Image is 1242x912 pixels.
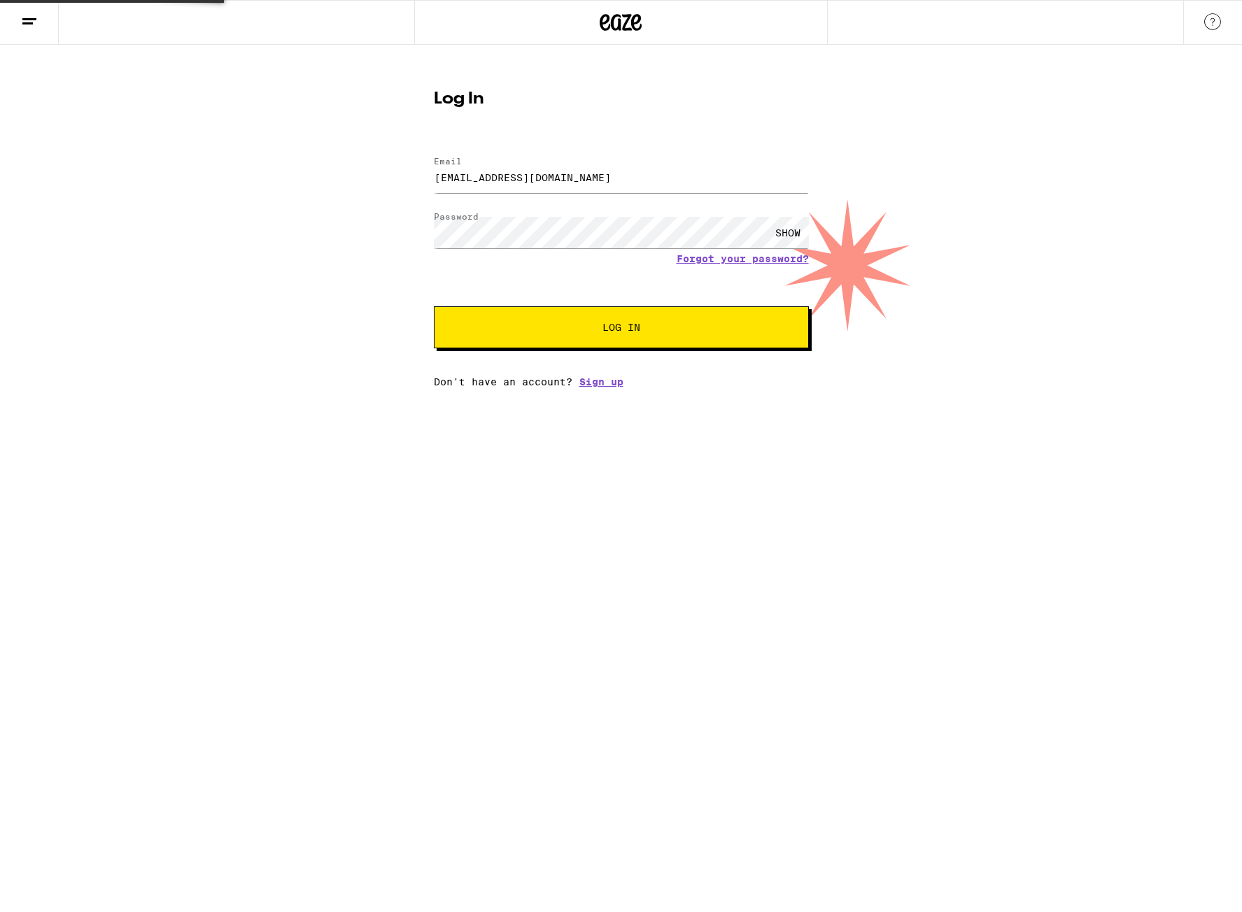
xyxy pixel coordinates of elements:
[434,91,809,108] h1: Log In
[434,376,809,387] div: Don't have an account?
[434,157,462,166] label: Email
[434,162,809,193] input: Email
[8,10,101,21] span: Hi. Need any help?
[579,376,623,387] a: Sign up
[434,306,809,348] button: Log In
[434,212,479,221] label: Password
[602,322,640,332] span: Log In
[767,217,809,248] div: SHOW
[677,253,809,264] a: Forgot your password?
